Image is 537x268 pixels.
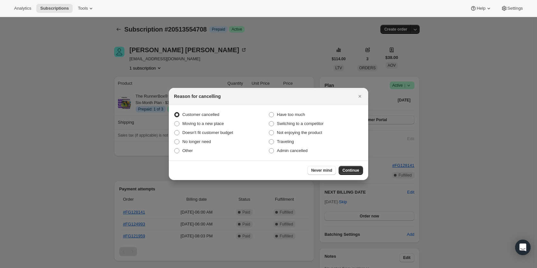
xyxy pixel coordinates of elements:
[277,112,305,117] span: Have too much
[182,148,193,153] span: Other
[515,240,531,255] div: Open Intercom Messenger
[277,121,323,126] span: Switching to a competitor
[342,168,359,173] span: Continue
[311,168,332,173] span: Never mind
[14,6,31,11] span: Analytics
[497,4,527,13] button: Settings
[307,166,336,175] button: Never mind
[466,4,496,13] button: Help
[182,121,224,126] span: Moving to a new place
[182,112,219,117] span: Customer cancelled
[507,6,523,11] span: Settings
[182,130,233,135] span: Doesn't fit customer budget
[174,93,221,100] h2: Reason for cancelling
[277,130,322,135] span: Not enjoying the product
[339,166,363,175] button: Continue
[36,4,73,13] button: Subscriptions
[182,139,211,144] span: No longer need
[74,4,98,13] button: Tools
[40,6,69,11] span: Subscriptions
[355,92,364,101] button: Close
[477,6,485,11] span: Help
[277,148,307,153] span: Admin cancelled
[78,6,88,11] span: Tools
[10,4,35,13] button: Analytics
[277,139,294,144] span: Traveling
